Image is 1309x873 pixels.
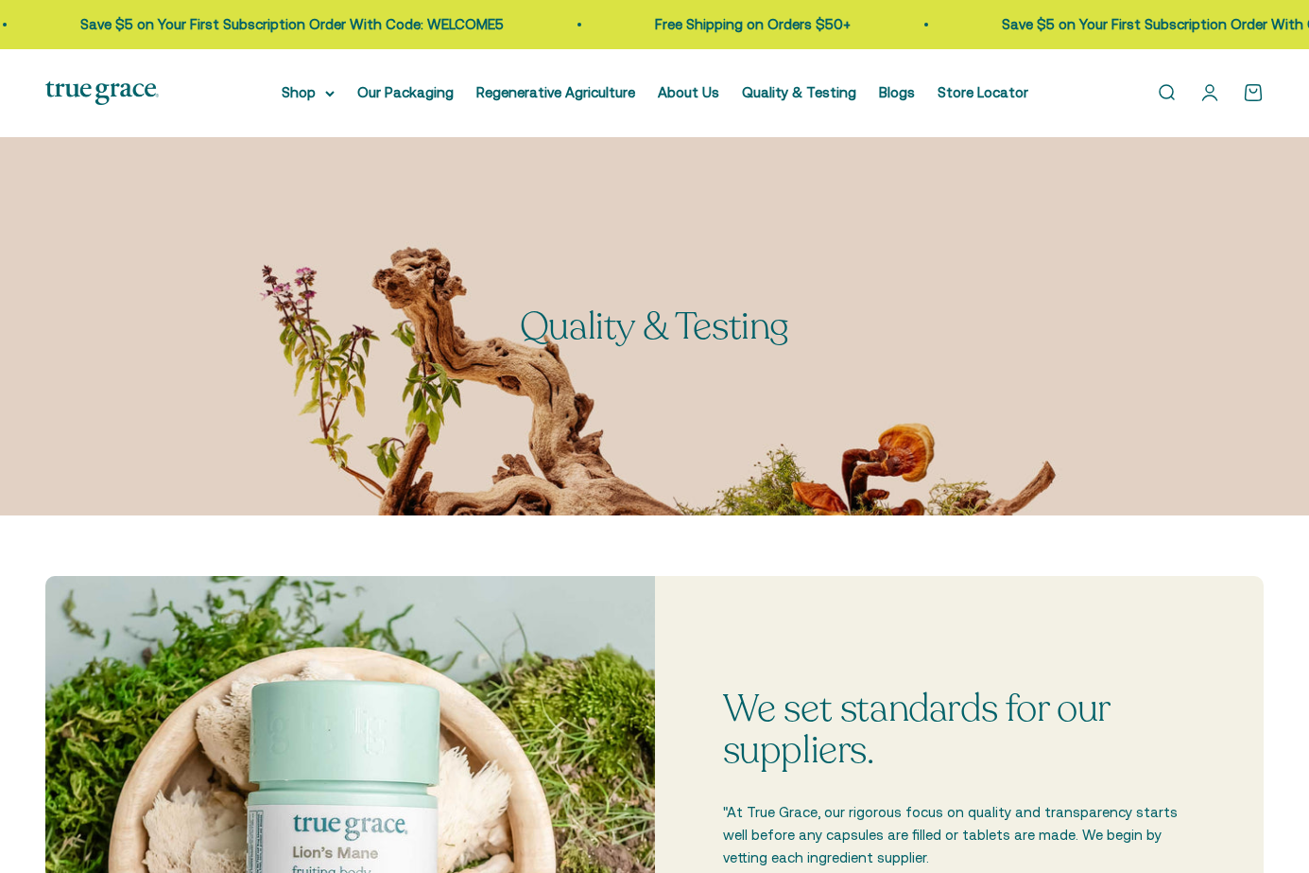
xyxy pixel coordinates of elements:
[723,688,1197,771] p: We set standards for our suppliers.
[879,84,915,100] a: Blogs
[658,84,719,100] a: About Us
[282,81,335,104] summary: Shop
[742,84,856,100] a: Quality & Testing
[476,84,635,100] a: Regenerative Agriculture
[520,301,789,352] split-lines: Quality & Testing
[357,84,454,100] a: Our Packaging
[647,16,843,32] a: Free Shipping on Orders $50+
[73,13,496,36] p: Save $5 on Your First Subscription Order With Code: WELCOME5
[938,84,1028,100] a: Store Locator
